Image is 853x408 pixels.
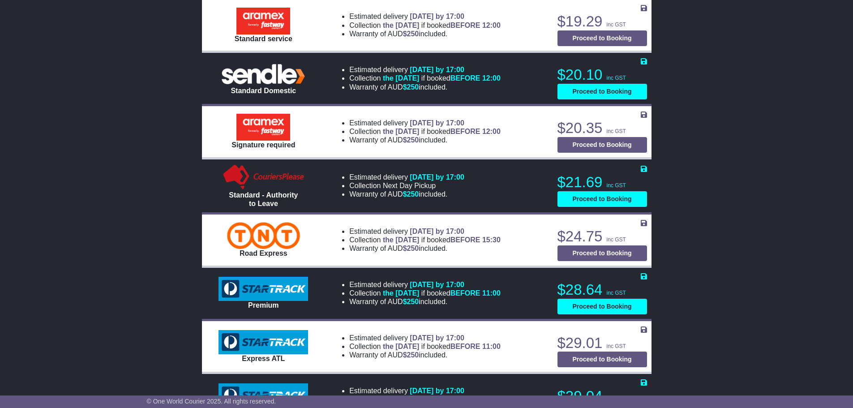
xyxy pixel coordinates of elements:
[410,387,464,395] span: [DATE] by 17:00
[403,136,419,144] span: $
[557,13,647,30] p: $19.29
[349,173,464,181] li: Estimated delivery
[235,35,292,43] span: Standard service
[231,87,296,94] span: Standard Domestic
[557,173,647,191] p: $21.69
[349,136,501,144] li: Warranty of AUD included.
[383,74,419,82] span: the [DATE]
[482,74,501,82] span: 12:00
[403,30,419,38] span: $
[410,119,464,127] span: [DATE] by 17:00
[349,244,501,253] li: Warranty of AUD included.
[607,343,626,349] span: inc GST
[219,330,308,354] img: StarTrack: Express ATL
[482,21,501,29] span: 12:00
[410,228,464,235] span: [DATE] by 17:00
[557,137,647,153] button: Proceed to Booking
[450,21,480,29] span: BEFORE
[248,301,279,309] span: Premium
[410,13,464,20] span: [DATE] by 17:00
[242,355,285,362] span: Express ATL
[450,289,480,297] span: BEFORE
[221,164,306,191] img: Couriers Please: Standard - Authority to Leave
[349,190,464,198] li: Warranty of AUD included.
[407,351,419,359] span: 250
[383,343,419,350] span: the [DATE]
[407,245,419,252] span: 250
[349,83,501,91] li: Warranty of AUD included.
[403,83,419,91] span: $
[240,249,287,257] span: Road Express
[383,128,419,135] span: the [DATE]
[557,245,647,261] button: Proceed to Booking
[383,236,501,244] span: if booked
[450,236,480,244] span: BEFORE
[407,30,419,38] span: 250
[349,181,464,190] li: Collection
[450,74,480,82] span: BEFORE
[557,281,647,299] p: $28.64
[219,62,308,86] img: Sendle: Standard Domestic
[403,190,419,198] span: $
[147,398,276,405] span: © One World Courier 2025. All rights reserved.
[383,128,501,135] span: if booked
[349,351,501,359] li: Warranty of AUD included.
[349,334,501,342] li: Estimated delivery
[349,342,501,351] li: Collection
[383,74,501,82] span: if booked
[607,21,626,28] span: inc GST
[349,74,501,82] li: Collection
[349,236,501,244] li: Collection
[557,119,647,137] p: $20.35
[219,383,308,408] img: StarTrack: Express
[236,8,290,34] img: Aramex: Standard service
[482,128,501,135] span: 12:00
[557,334,647,352] p: $29.01
[410,173,464,181] span: [DATE] by 17:00
[349,289,501,297] li: Collection
[349,127,501,136] li: Collection
[607,128,626,134] span: inc GST
[410,281,464,288] span: [DATE] by 17:00
[349,21,501,30] li: Collection
[227,222,300,249] img: TNT Domestic: Road Express
[403,298,419,305] span: $
[557,30,647,46] button: Proceed to Booking
[407,83,419,91] span: 250
[450,343,480,350] span: BEFORE
[383,289,501,297] span: if booked
[383,343,501,350] span: if booked
[383,182,436,189] span: Next Day Pickup
[231,141,295,149] span: Signature required
[557,66,647,84] p: $20.10
[607,290,626,296] span: inc GST
[557,352,647,367] button: Proceed to Booking
[557,191,647,207] button: Proceed to Booking
[482,343,501,350] span: 11:00
[349,387,501,395] li: Estimated delivery
[383,236,419,244] span: the [DATE]
[410,334,464,342] span: [DATE] by 17:00
[383,21,419,29] span: the [DATE]
[403,351,419,359] span: $
[607,182,626,189] span: inc GST
[557,228,647,245] p: $24.75
[403,245,419,252] span: $
[349,227,501,236] li: Estimated delivery
[407,298,419,305] span: 250
[236,114,290,141] img: Aramex: Signature required
[407,136,419,144] span: 250
[557,84,647,99] button: Proceed to Booking
[229,191,298,207] span: Standard - Authority to Leave
[383,21,501,29] span: if booked
[349,280,501,289] li: Estimated delivery
[410,66,464,73] span: [DATE] by 17:00
[607,75,626,81] span: inc GST
[219,277,308,301] img: StarTrack: Premium
[349,297,501,306] li: Warranty of AUD included.
[349,30,501,38] li: Warranty of AUD included.
[349,119,501,127] li: Estimated delivery
[557,387,647,405] p: $29.04
[450,128,480,135] span: BEFORE
[482,236,501,244] span: 15:30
